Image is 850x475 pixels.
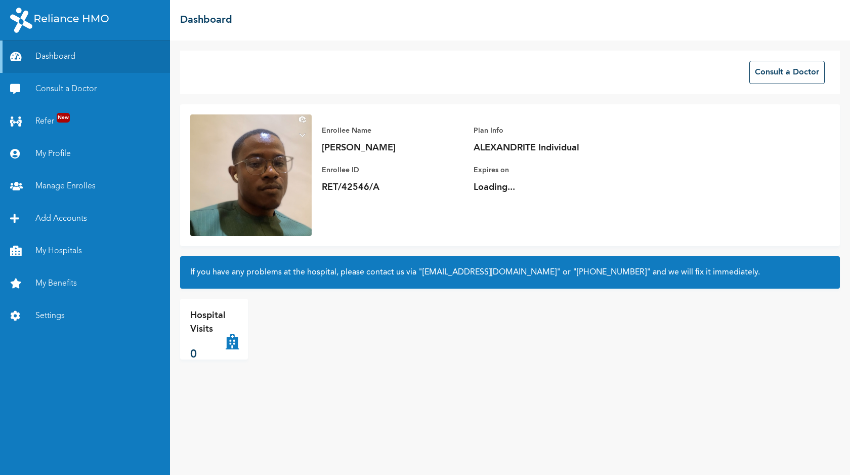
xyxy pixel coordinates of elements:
p: Expires on [474,164,615,176]
a: "[PHONE_NUMBER]" [573,268,651,276]
p: Hospital Visits [190,309,226,336]
img: Enrollee [190,114,312,236]
p: [PERSON_NAME] [322,142,463,154]
a: "[EMAIL_ADDRESS][DOMAIN_NAME]" [418,268,561,276]
button: Consult a Doctor [749,61,825,84]
span: New [57,113,70,123]
h2: If you have any problems at the hospital, please contact us via or and we will fix it immediately. [190,266,830,279]
p: Plan Info [474,125,615,137]
p: Enrollee ID [322,164,463,176]
p: ALEXANDRITE Individual [474,142,615,154]
p: 0 [190,346,226,363]
p: RET/42546/A [322,181,463,193]
p: Loading... [474,181,615,193]
p: Enrollee Name [322,125,463,137]
h2: Dashboard [180,13,232,28]
img: RelianceHMO's Logo [10,8,109,33]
